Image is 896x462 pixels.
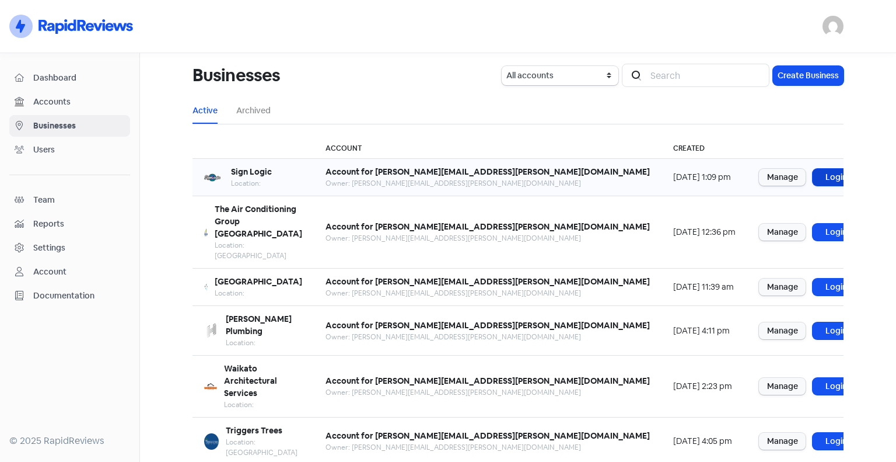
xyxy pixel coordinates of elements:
div: Owner: [PERSON_NAME][EMAIL_ADDRESS][PERSON_NAME][DOMAIN_NAME] [325,233,650,244]
a: Dashboard [9,67,130,89]
a: Login [813,322,859,339]
b: Account for [PERSON_NAME][EMAIL_ADDRESS][PERSON_NAME][DOMAIN_NAME] [325,276,650,287]
div: Owner: [PERSON_NAME][EMAIL_ADDRESS][PERSON_NAME][DOMAIN_NAME] [325,387,650,398]
a: Login [813,378,859,395]
b: [GEOGRAPHIC_DATA] [215,276,302,287]
img: c26f7674-e34f-4ff3-a947-af81c9c262cc-250x250.png [204,169,220,186]
b: Account for [PERSON_NAME][EMAIL_ADDRESS][PERSON_NAME][DOMAIN_NAME] [325,376,650,386]
div: [DATE] 1:09 pm [673,171,736,183]
a: Documentation [9,285,130,307]
b: Account for [PERSON_NAME][EMAIL_ADDRESS][PERSON_NAME][DOMAIN_NAME] [325,320,650,331]
a: Settings [9,237,130,259]
a: Login [813,279,859,296]
div: Owner: [PERSON_NAME][EMAIL_ADDRESS][PERSON_NAME][DOMAIN_NAME] [325,288,650,298]
a: Login [813,169,859,186]
input: Search [643,64,769,87]
b: Account for [PERSON_NAME][EMAIL_ADDRESS][PERSON_NAME][DOMAIN_NAME] [325,430,650,441]
a: Accounts [9,91,130,113]
b: [PERSON_NAME] Plumbing [226,314,292,336]
th: Created [661,138,747,159]
button: Create Business [773,66,843,85]
a: Archived [236,105,271,117]
a: Manage [759,224,806,241]
div: [DATE] 4:05 pm [673,435,736,447]
div: [DATE] 4:11 pm [673,325,736,337]
div: Location: [231,178,272,189]
div: Settings [33,242,65,254]
div: [DATE] 12:36 pm [673,226,736,238]
img: 625a28ef-207c-4423-bb05-42dc7fb6e8b6-250x250.png [204,433,219,450]
span: Documentation [33,290,125,302]
span: Accounts [33,96,125,108]
div: © 2025 RapidReviews [9,434,130,448]
h1: Businesses [192,57,280,94]
span: Team [33,194,125,206]
a: Active [192,105,218,117]
img: 0eaf141c-f68c-4401-866f-b55a30d8a5a1-250x250.png [204,224,208,241]
a: Reports [9,213,130,235]
div: [DATE] 11:39 am [673,281,736,293]
img: 6ed7b824-d65f-4c04-9fc1-b77b4429537f-250x250.png [204,279,208,296]
div: Account [33,266,66,278]
img: User [822,16,843,37]
a: Businesses [9,115,130,137]
div: Location: [GEOGRAPHIC_DATA] [226,437,302,458]
div: [DATE] 2:23 pm [673,380,736,392]
div: Location: [215,288,302,298]
b: Account for [PERSON_NAME][EMAIL_ADDRESS][PERSON_NAME][DOMAIN_NAME] [325,166,650,177]
a: Account [9,261,130,283]
a: Manage [759,169,806,186]
div: Location: [GEOGRAPHIC_DATA] [215,240,302,261]
div: Location: [226,338,302,348]
b: The Air Conditioning Group [GEOGRAPHIC_DATA] [215,204,302,239]
a: Login [813,433,859,450]
a: Team [9,189,130,211]
b: Triggers Trees [226,425,282,436]
b: Account for [PERSON_NAME][EMAIL_ADDRESS][PERSON_NAME][DOMAIN_NAME] [325,221,650,232]
a: Manage [759,279,806,296]
img: 5ed734a3-4197-4476-a678-bd7785f61d00-250x250.png [204,378,217,395]
div: Owner: [PERSON_NAME][EMAIL_ADDRESS][PERSON_NAME][DOMAIN_NAME] [325,442,650,453]
a: Manage [759,433,806,450]
span: Users [33,144,125,156]
th: Account [314,138,661,159]
div: Owner: [PERSON_NAME][EMAIL_ADDRESS][PERSON_NAME][DOMAIN_NAME] [325,332,650,342]
b: Sign Logic [231,166,272,177]
img: 87b21cbb-e448-4b53-b837-968d0b457f68-250x250.png [204,322,219,339]
a: Login [813,224,859,241]
b: Waikato Architectural Services [224,363,277,398]
div: Location: [224,400,302,410]
a: Manage [759,378,806,395]
a: Users [9,139,130,161]
span: Reports [33,218,125,230]
a: Manage [759,322,806,339]
div: Owner: [PERSON_NAME][EMAIL_ADDRESS][PERSON_NAME][DOMAIN_NAME] [325,178,650,189]
span: Dashboard [33,72,125,84]
span: Businesses [33,120,125,132]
